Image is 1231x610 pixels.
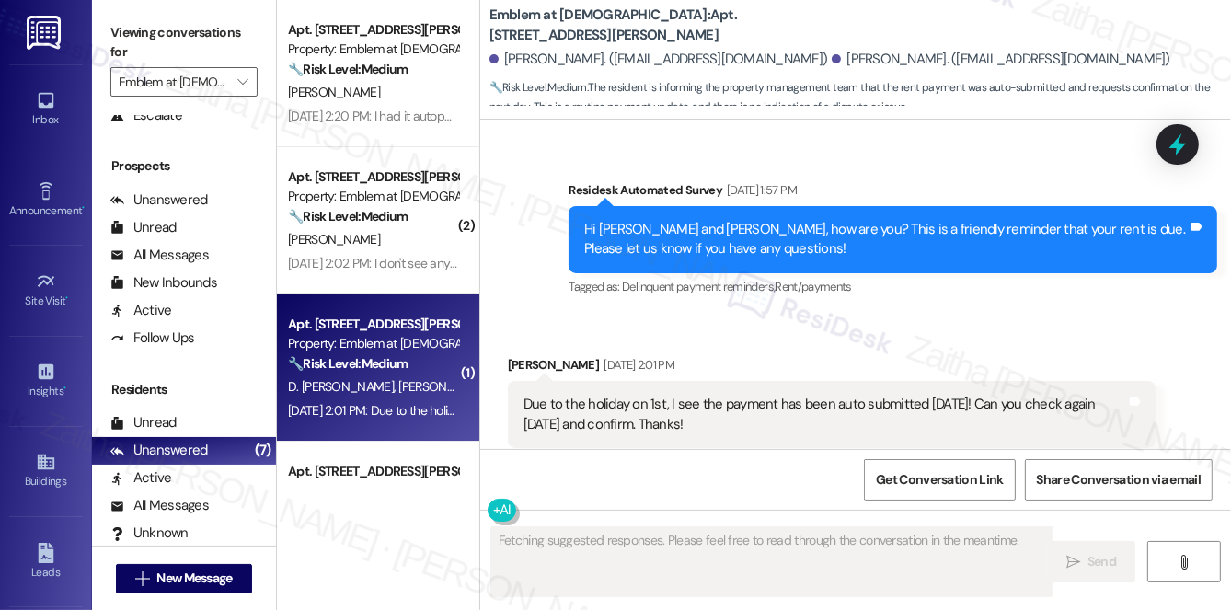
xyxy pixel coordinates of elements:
div: Apt. [STREET_ADDRESS][PERSON_NAME] [288,167,458,187]
strong: 🔧 Risk Level: Medium [288,61,408,77]
button: Share Conversation via email [1025,459,1213,501]
div: [DATE] 2:02 PM: I don't see any balance [288,255,497,271]
strong: 🔧 Risk Level: Medium [489,80,587,95]
div: Active [110,301,172,320]
div: Property: Emblem at [DEMOGRAPHIC_DATA] [288,40,458,59]
div: Escalate [110,106,182,125]
div: [DATE] 2:01 PM [599,355,674,374]
div: Apt. [STREET_ADDRESS][PERSON_NAME] [288,20,458,40]
span: Rent/payments [775,279,852,294]
i:  [1177,555,1191,570]
i:  [237,75,247,89]
div: [DATE] 2:01 PM: Due to the holiday on 1st, I see the payment has been auto submitted [DATE]! Can ... [288,402,1048,419]
span: Get Conversation Link [876,470,1003,489]
input: All communities [119,67,228,97]
div: Unread [110,218,177,237]
div: Unknown [110,524,189,543]
button: Get Conversation Link [864,459,1015,501]
div: Unanswered [110,441,208,460]
span: [PERSON_NAME] [288,84,380,100]
div: [PERSON_NAME]. ([EMAIL_ADDRESS][DOMAIN_NAME]) [489,50,828,69]
i:  [135,571,149,586]
div: Residents [92,380,276,399]
div: All Messages [110,246,209,265]
span: D. [PERSON_NAME] [288,378,398,395]
div: Property: Emblem at [DEMOGRAPHIC_DATA] [288,334,458,353]
span: • [82,201,85,214]
div: [DATE] 2:20 PM: I had it autopay with bilt, let me look into it. [288,108,599,124]
span: [PERSON_NAME] [288,231,380,247]
div: Apt. [STREET_ADDRESS][PERSON_NAME] [288,462,458,481]
span: Delinquent payment reminders , [622,279,775,294]
div: Residesk Automated Survey [569,180,1217,206]
div: All Messages [110,496,209,515]
span: Share Conversation via email [1037,470,1201,489]
div: Unread [110,413,177,432]
span: Send [1087,552,1116,571]
textarea: Fetching suggested responses. Please feel free to read through the conversation in the meantime. [491,527,1053,596]
div: Property: Emblem at [DEMOGRAPHIC_DATA] [288,187,458,206]
i:  [1066,555,1080,570]
a: Leads [9,537,83,587]
span: : The resident is informing the property management team that the rent payment was auto-submitted... [489,78,1231,118]
div: Tagged as: [508,448,1156,475]
a: Buildings [9,446,83,496]
div: [PERSON_NAME]. ([EMAIL_ADDRESS][DOMAIN_NAME]) [832,50,1170,69]
span: • [66,292,69,305]
img: ResiDesk Logo [27,16,64,50]
div: Unanswered [110,190,208,210]
div: Prospects [92,156,276,176]
strong: 🔧 Risk Level: Medium [288,355,408,372]
a: Insights • [9,356,83,406]
div: Apt. [STREET_ADDRESS][PERSON_NAME] [288,315,458,334]
strong: 🔧 Risk Level: Medium [288,208,408,224]
a: Inbox [9,85,83,134]
label: Viewing conversations for [110,18,258,67]
div: [PERSON_NAME] [508,355,1156,381]
div: Active [110,468,172,488]
a: Site Visit • [9,266,83,316]
div: Hi [PERSON_NAME] and [PERSON_NAME], how are you? This is a friendly reminder that your rent is du... [584,220,1188,259]
span: • [63,382,66,395]
b: Emblem at [DEMOGRAPHIC_DATA]: Apt. [STREET_ADDRESS][PERSON_NAME] [489,6,857,45]
div: Due to the holiday on 1st, I see the payment has been auto submitted [DATE]! Can you check again ... [523,395,1127,434]
button: New Message [116,564,252,593]
button: Send [1047,541,1136,582]
div: (7) [250,436,276,465]
span: New Message [156,569,232,588]
div: Follow Ups [110,328,195,348]
div: [DATE] 1:57 PM [722,180,797,200]
div: New Inbounds [110,273,217,293]
span: [PERSON_NAME] [398,378,490,395]
div: Tagged as: [569,273,1217,300]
